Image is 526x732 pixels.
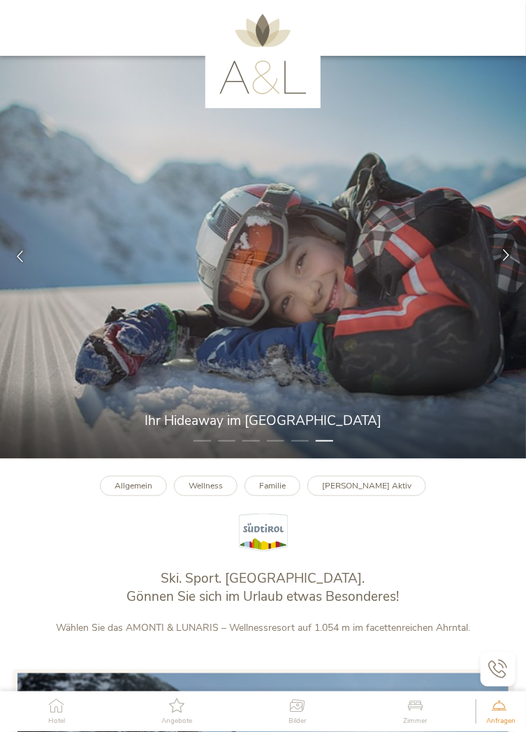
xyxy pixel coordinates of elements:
[161,569,365,588] span: Ski. Sport. [GEOGRAPHIC_DATA].
[127,588,400,606] span: Gönnen Sie sich im Urlaub etwas Besonderes!
[115,480,152,491] b: Allgemein
[189,480,223,491] b: Wellness
[259,480,286,491] b: Familie
[244,476,300,496] a: Familie
[307,476,426,496] a: [PERSON_NAME] Aktiv
[219,14,307,94] img: AMONTI & LUNARIS Wellnessresort
[403,718,428,725] span: Zimmer
[288,718,307,725] span: Bilder
[174,476,238,496] a: Wellness
[28,620,498,635] p: Wählen Sie das AMONTI & LUNARIS – Wellnessresort auf 1.054 m im facettenreichen Ahrntal.
[486,718,516,725] span: Anfragen
[48,718,65,725] span: Hotel
[161,718,192,725] span: Angebote
[322,480,411,491] b: [PERSON_NAME] Aktiv
[239,514,288,552] img: Südtirol
[100,476,167,496] a: Allgemein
